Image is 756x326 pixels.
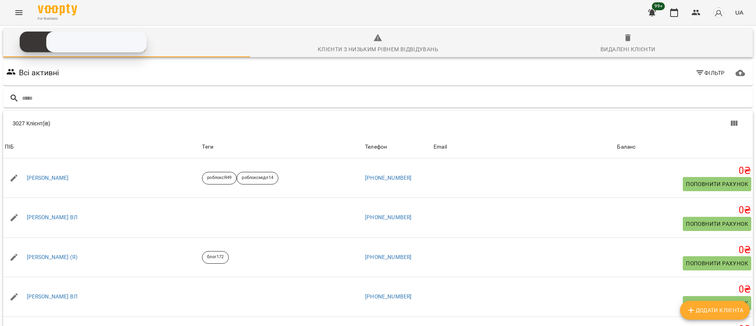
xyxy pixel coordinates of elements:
div: Телефон [365,142,387,152]
span: Поповнити рахунок [686,298,748,308]
div: Email [434,142,447,152]
div: роблоксмідл14 [237,172,278,184]
button: Додати клієнта [680,301,750,320]
div: ПІБ [5,142,14,152]
p: роблоксмідл14 [242,175,273,181]
img: avatar_s.png [713,7,724,18]
a: [PERSON_NAME] (Я) [27,253,78,261]
a: [PHONE_NUMBER] [365,175,411,181]
button: UA [732,5,747,20]
h6: Всі активні [19,67,59,79]
div: Теги [202,142,362,152]
div: Table Toolbar [3,111,753,136]
div: Sort [5,142,14,152]
div: 3027 Клієнт(ів) [13,119,387,127]
span: Баланс [617,142,751,152]
h5: 0 ₴ [617,165,751,177]
h5: 0 ₴ [617,204,751,216]
button: Показати колонки [724,114,743,133]
button: Поповнити рахунок [683,256,751,270]
div: блог172 [202,251,229,264]
span: Поповнити рахунок [686,179,748,189]
div: Sort [617,142,636,152]
div: роблоксЯ49 [202,172,237,184]
button: Menu [9,3,28,22]
span: Телефон [365,142,430,152]
button: Поповнити рахунок [683,177,751,191]
span: For Business [38,16,77,21]
a: [PHONE_NUMBER] [365,214,411,220]
button: Поповнити рахунок [683,217,751,231]
span: Email [434,142,614,152]
div: Видалені клієнти [600,45,655,54]
span: 99+ [652,2,665,10]
span: ПІБ [5,142,199,152]
button: Поповнити рахунок [683,296,751,310]
a: [PHONE_NUMBER] [365,254,411,260]
a: [PERSON_NAME] ВЛ [27,214,78,222]
p: роблоксЯ49 [207,175,232,181]
h5: 0 ₴ [617,244,751,256]
div: Клієнти з низьким рівнем відвідувань [318,45,438,54]
img: Voopty Logo [38,4,77,15]
p: блог172 [207,254,224,261]
a: [PERSON_NAME] [27,174,69,182]
span: Поповнити рахунок [686,259,748,268]
div: Sort [434,142,447,152]
h5: 0 ₴ [617,283,751,296]
span: Додати клієнта [686,306,743,315]
div: Sort [365,142,387,152]
div: Баланс [617,142,636,152]
span: Поповнити рахунок [686,219,748,229]
button: Фільтр [692,66,728,80]
a: [PERSON_NAME] ВЛ [27,293,78,301]
span: Фільтр [695,68,725,78]
a: [PHONE_NUMBER] [365,293,411,300]
span: UA [735,8,743,17]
